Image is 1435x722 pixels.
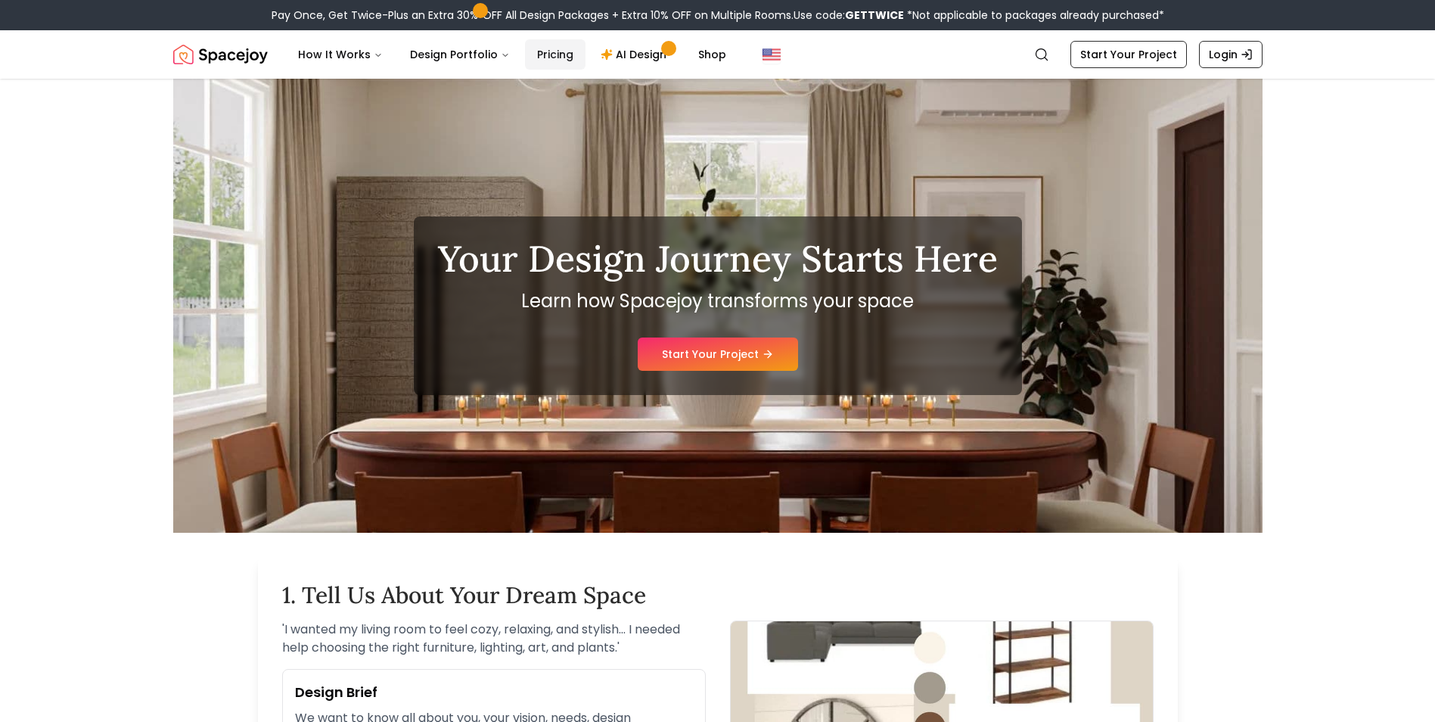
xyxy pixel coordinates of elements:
[794,8,904,23] span: Use code:
[1199,41,1263,68] a: Login
[438,289,998,313] p: Learn how Spacejoy transforms your space
[295,682,693,703] h3: Design Brief
[173,39,268,70] img: Spacejoy Logo
[1070,41,1187,68] a: Start Your Project
[638,338,798,371] a: Start Your Project
[589,39,683,70] a: AI Design
[286,39,738,70] nav: Main
[763,45,781,64] img: United States
[398,39,522,70] button: Design Portfolio
[173,39,268,70] a: Spacejoy
[272,8,1164,23] div: Pay Once, Get Twice-Plus an Extra 30% OFF All Design Packages + Extra 10% OFF on Multiple Rooms.
[438,241,998,277] h1: Your Design Journey Starts Here
[282,581,1154,608] h2: 1. Tell Us About Your Dream Space
[173,30,1263,79] nav: Global
[525,39,585,70] a: Pricing
[282,621,706,657] p: ' I wanted my living room to feel cozy, relaxing, and stylish... I needed help choosing the right...
[845,8,904,23] b: GETTWICE
[286,39,395,70] button: How It Works
[686,39,738,70] a: Shop
[904,8,1164,23] span: *Not applicable to packages already purchased*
